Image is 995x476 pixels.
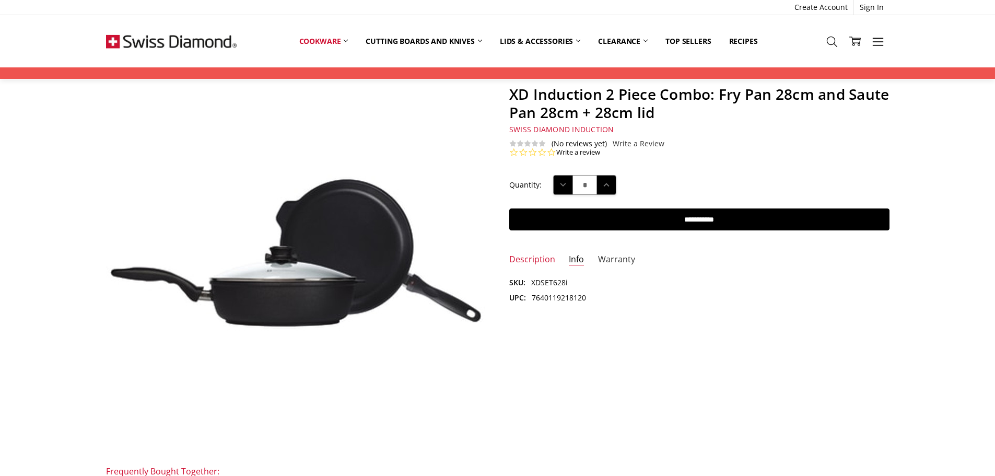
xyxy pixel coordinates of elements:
a: Cookware [290,30,357,53]
a: Lids & Accessories [491,30,589,53]
a: Warranty [598,254,635,266]
a: Description [509,254,555,266]
dt: UPC: [509,292,526,304]
span: (No reviews yet) [552,140,607,148]
dd: 7640119218120 [532,292,586,304]
a: Write a review [556,148,600,157]
dt: SKU: [509,277,525,288]
img: Free Shipping On Every Order [106,15,237,67]
a: Write a Review [613,140,664,148]
a: Info [569,254,584,266]
a: Cutting boards and knives [357,30,491,53]
span: Swiss Diamond Induction [509,124,614,134]
a: Recipes [720,30,767,53]
h1: XD Induction 2 Piece Combo: Fry Pan 28cm and Saute Pan 28cm + 28cm lid [509,85,889,122]
a: Top Sellers [657,30,720,53]
label: Quantity: [509,179,542,191]
a: Clearance [589,30,657,53]
dd: XDSET628i [531,277,568,288]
